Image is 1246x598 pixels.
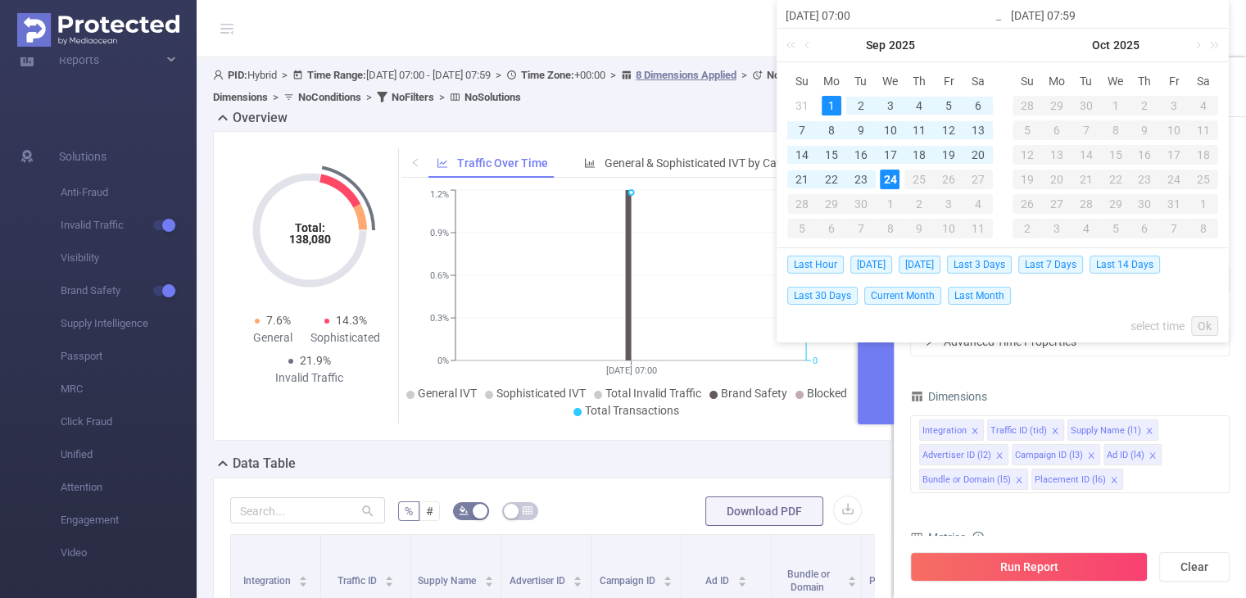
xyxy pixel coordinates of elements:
td: September 29, 2025 [817,192,846,216]
tspan: 1.2% [430,190,449,201]
td: October 10, 2025 [1159,118,1189,143]
div: 2 [1013,219,1042,238]
th: Tue [846,69,876,93]
i: icon: close [971,427,979,437]
td: October 25, 2025 [1189,167,1218,192]
b: No Solutions [464,91,521,103]
div: Traffic ID (tid) [990,420,1047,442]
div: 13 [968,120,988,140]
th: Thu [1130,69,1159,93]
th: Wed [1101,69,1130,93]
div: 10 [1159,120,1189,140]
span: Solutions [59,140,106,173]
span: > [434,91,450,103]
tspan: 0 [813,356,818,366]
td: October 6, 2025 [1042,118,1072,143]
td: October 29, 2025 [1101,192,1130,216]
div: 20 [1042,170,1072,189]
div: 8 [876,219,905,238]
div: Invalid Traffic [273,369,346,387]
div: 29 [1042,96,1072,116]
td: October 11, 2025 [1189,118,1218,143]
span: > [736,69,752,81]
i: icon: close [1149,451,1157,461]
div: 12 [1013,145,1042,165]
span: Reports [59,53,99,66]
span: > [268,91,283,103]
td: September 25, 2025 [904,167,934,192]
span: Mo [1042,74,1072,88]
li: Placement ID (l6) [1031,469,1123,490]
b: Time Range: [307,69,366,81]
div: 7 [846,219,876,238]
td: October 19, 2025 [1013,167,1042,192]
div: 15 [1101,145,1130,165]
td: October 26, 2025 [1013,192,1042,216]
div: Supply Name (l1) [1071,420,1141,442]
td: October 4, 2025 [963,192,993,216]
span: Unified [61,438,197,471]
div: 1 [876,194,905,214]
td: October 3, 2025 [1159,93,1189,118]
td: September 24, 2025 [876,167,905,192]
td: October 18, 2025 [1189,143,1218,167]
th: Sun [1013,69,1042,93]
span: Visibility [61,242,197,274]
td: November 2, 2025 [1013,216,1042,241]
span: Supply Intelligence [61,307,197,340]
div: 14 [792,145,812,165]
td: October 5, 2025 [787,216,817,241]
div: Bundle or Domain (l5) [922,469,1011,491]
span: Th [904,74,934,88]
td: October 2, 2025 [1130,93,1159,118]
th: Wed [876,69,905,93]
th: Sun [787,69,817,93]
a: 2025 [887,29,917,61]
div: General [237,329,310,347]
td: October 4, 2025 [1189,93,1218,118]
div: 5 [787,219,817,238]
div: 13 [1042,145,1072,165]
u: 8 Dimensions Applied [636,69,736,81]
a: Previous month (PageUp) [801,29,816,61]
div: 7 [792,120,812,140]
span: Current Month [864,287,941,305]
input: End date [1011,6,1220,25]
td: September 10, 2025 [876,118,905,143]
div: 8 [822,120,841,140]
div: 25 [1189,170,1218,189]
th: Mon [817,69,846,93]
b: No Filters [392,91,434,103]
div: 6 [817,219,846,238]
div: 5 [939,96,958,116]
div: 5 [1101,219,1130,238]
i: icon: close [1087,451,1095,461]
td: September 21, 2025 [787,167,817,192]
td: October 14, 2025 [1072,143,1101,167]
span: Sa [963,74,993,88]
div: 8 [1189,219,1218,238]
td: November 7, 2025 [1159,216,1189,241]
td: October 22, 2025 [1101,167,1130,192]
td: September 11, 2025 [904,118,934,143]
div: 17 [880,145,899,165]
i: icon: bg-colors [459,505,469,515]
td: October 23, 2025 [1130,167,1159,192]
div: 23 [851,170,871,189]
div: 30 [846,194,876,214]
td: October 8, 2025 [876,216,905,241]
i: icon: bar-chart [584,157,596,169]
span: Su [787,74,817,88]
b: No Conditions [298,91,361,103]
td: September 7, 2025 [787,118,817,143]
li: Integration [919,419,984,441]
a: Ok [1191,316,1218,336]
div: 2 [1130,96,1159,116]
div: 10 [880,120,899,140]
span: Tu [1072,74,1101,88]
b: Time Zone: [521,69,574,81]
span: Passport [61,340,197,373]
div: 27 [1042,194,1072,214]
td: October 7, 2025 [1072,118,1101,143]
td: October 30, 2025 [1130,192,1159,216]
